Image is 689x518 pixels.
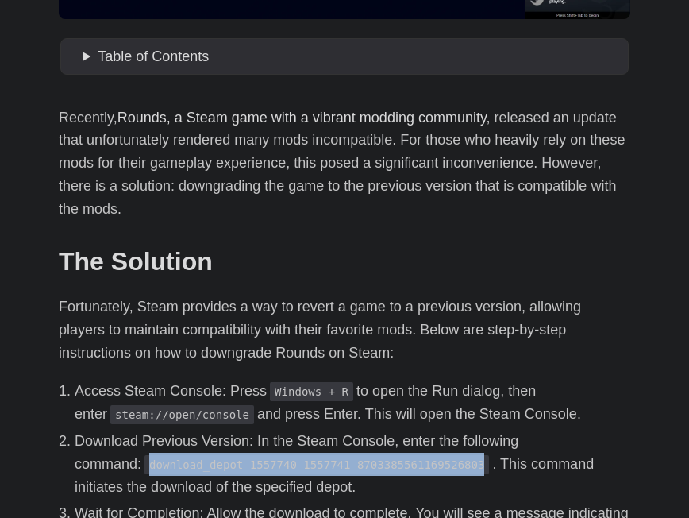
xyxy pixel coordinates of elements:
code: download_depot 1557740 1557741 8703385561169526803 [144,455,489,474]
code: steam://open/console [110,405,254,424]
a: Rounds, a Steam game with a vibrant modding community [117,110,487,126]
p: Recently, , released an update that unfortunately rendered many mods incompatible. For those who ... [59,106,630,221]
code: Windows + R [270,382,353,401]
summary: Table of Contents [83,45,622,68]
p: Fortunately, Steam provides a way to revert a game to a previous version, allowing players to mai... [59,296,630,364]
h2: The Solution [59,246,630,276]
li: Download Previous Version: In the Steam Console, enter the following command: . This command init... [75,430,630,498]
span: Table of Contents [98,48,209,64]
li: Access Steam Console: Press to open the Run dialog, then enter and press Enter. This will open th... [75,380,630,426]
